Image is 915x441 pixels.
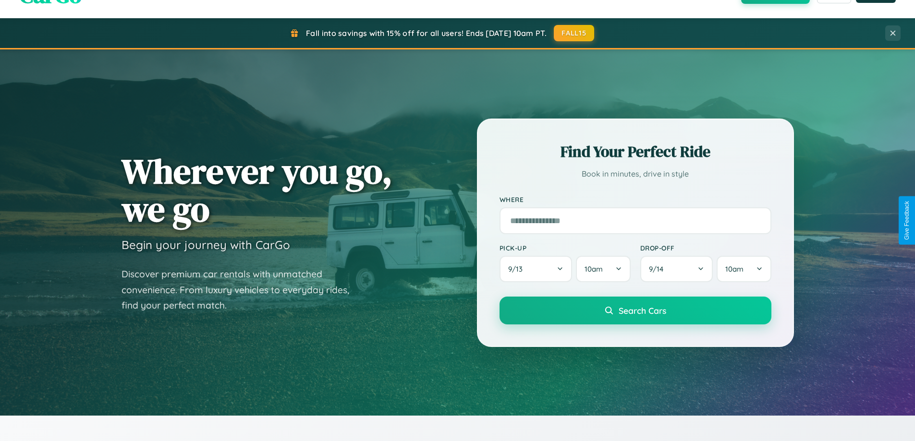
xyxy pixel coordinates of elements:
p: Discover premium car rentals with unmatched convenience. From luxury vehicles to everyday rides, ... [122,266,362,313]
span: 9 / 13 [508,264,527,274]
span: 10am [725,264,744,274]
span: Search Cars [619,305,666,316]
button: 10am [717,256,771,282]
span: 9 / 14 [649,264,668,274]
button: 10am [576,256,630,282]
button: Search Cars [500,297,771,324]
h1: Wherever you go, we go [122,152,392,228]
h3: Begin your journey with CarGo [122,238,290,252]
label: Pick-up [500,244,631,252]
span: Fall into savings with 15% off for all users! Ends [DATE] 10am PT. [306,28,547,38]
button: 9/13 [500,256,573,282]
h2: Find Your Perfect Ride [500,141,771,162]
p: Book in minutes, drive in style [500,167,771,181]
div: Give Feedback [903,201,910,240]
span: 10am [585,264,603,274]
button: FALL15 [554,25,594,41]
button: 9/14 [640,256,713,282]
label: Where [500,195,771,203]
label: Drop-off [640,244,771,252]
